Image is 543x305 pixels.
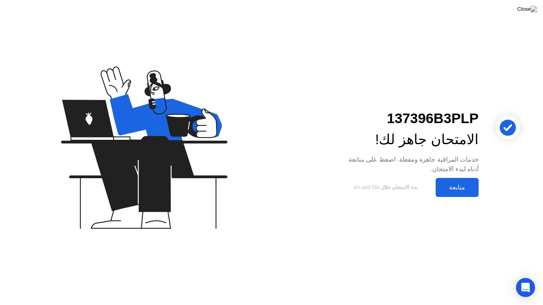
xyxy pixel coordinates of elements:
div: خدمات المراقبة جاهزة ومفعلة. اضغط على متابعة أدناه لبدء الامتحان. [338,155,479,174]
span: 9m and 58s [353,184,380,190]
div: Open Intercom Messenger [516,278,535,297]
button: متابعة [436,178,479,197]
button: بدء الامتحان خلال9m and 58s [338,180,432,195]
div: الامتحان جاهز لك! [338,129,479,150]
img: Close [517,6,537,12]
div: 137396B3PLP [338,108,479,129]
div: متابعة [438,183,476,191]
